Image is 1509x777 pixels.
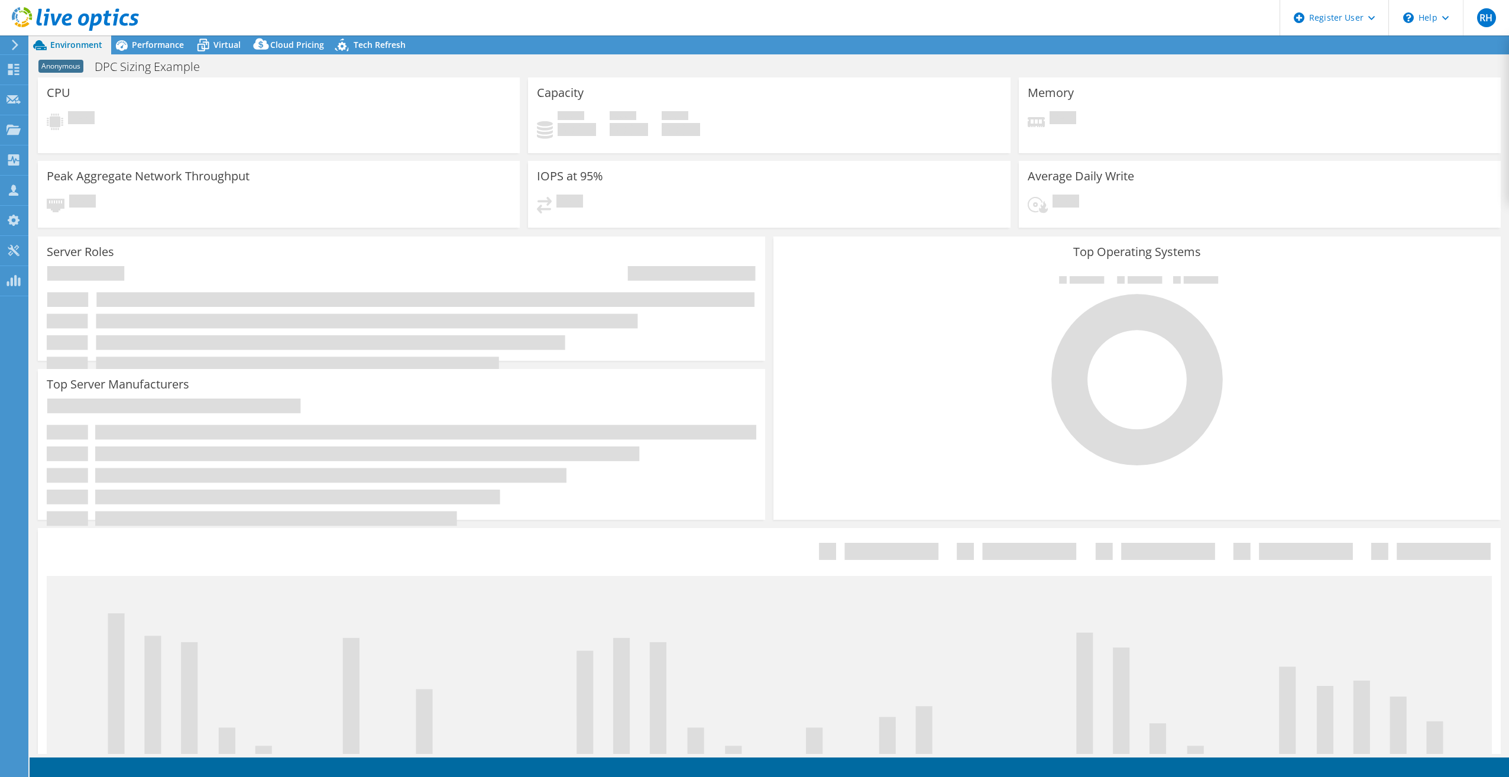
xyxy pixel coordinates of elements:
span: Pending [1053,195,1079,211]
h4: 0 GiB [558,123,596,136]
h3: Capacity [537,86,584,99]
span: Used [558,111,584,123]
span: Pending [68,111,95,127]
h3: Average Daily Write [1028,170,1134,183]
span: RH [1477,8,1496,27]
span: Performance [132,39,184,50]
h3: Memory [1028,86,1074,99]
h3: Peak Aggregate Network Throughput [47,170,250,183]
h4: 0 GiB [662,123,700,136]
h3: IOPS at 95% [537,170,603,183]
span: Pending [69,195,96,211]
h1: DPC Sizing Example [89,60,218,73]
span: Cloud Pricing [270,39,324,50]
h3: Server Roles [47,245,114,258]
h4: 0 GiB [610,123,648,136]
span: Pending [1050,111,1076,127]
span: Tech Refresh [354,39,406,50]
span: Total [662,111,688,123]
svg: \n [1403,12,1414,23]
span: Environment [50,39,102,50]
span: Anonymous [38,60,83,73]
span: Free [610,111,636,123]
span: Pending [556,195,583,211]
h3: Top Server Manufacturers [47,378,189,391]
span: Virtual [213,39,241,50]
h3: CPU [47,86,70,99]
h3: Top Operating Systems [782,245,1492,258]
